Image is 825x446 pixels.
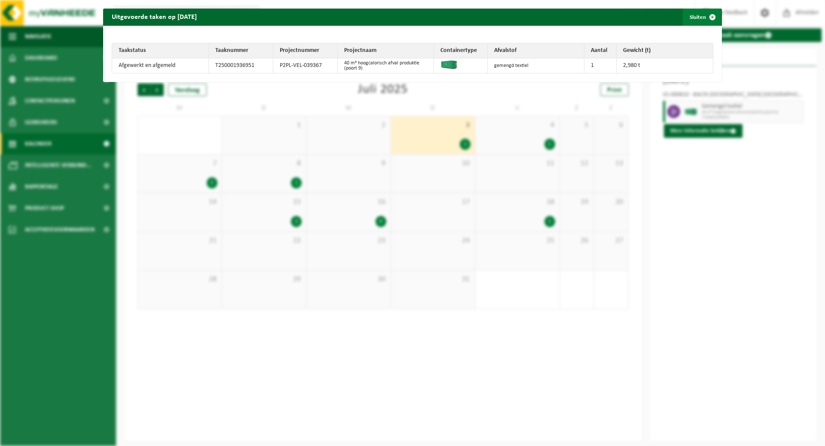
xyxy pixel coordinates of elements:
td: 2,980 t [617,58,713,73]
td: 40 m³ hoogcalorisch afval produktie (poort 9) [338,58,434,73]
th: Afvalstof [488,43,584,58]
td: P2PL-VEL-039367 [273,58,338,73]
th: Taakstatus [112,43,209,58]
button: Sluiten [683,9,721,26]
td: 1 [584,58,617,73]
td: Afgewerkt en afgemeld [112,58,209,73]
td: T250001936951 [209,58,273,73]
th: Gewicht (t) [617,43,713,58]
th: Projectnaam [338,43,434,58]
th: Taaknummer [209,43,273,58]
th: Projectnummer [273,43,338,58]
th: Containertype [434,43,488,58]
img: HK-XC-40-GN-00 [440,61,458,69]
th: Aantal [584,43,617,58]
td: gemengd textiel [488,58,584,73]
h2: Uitgevoerde taken op [DATE] [103,9,205,25]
